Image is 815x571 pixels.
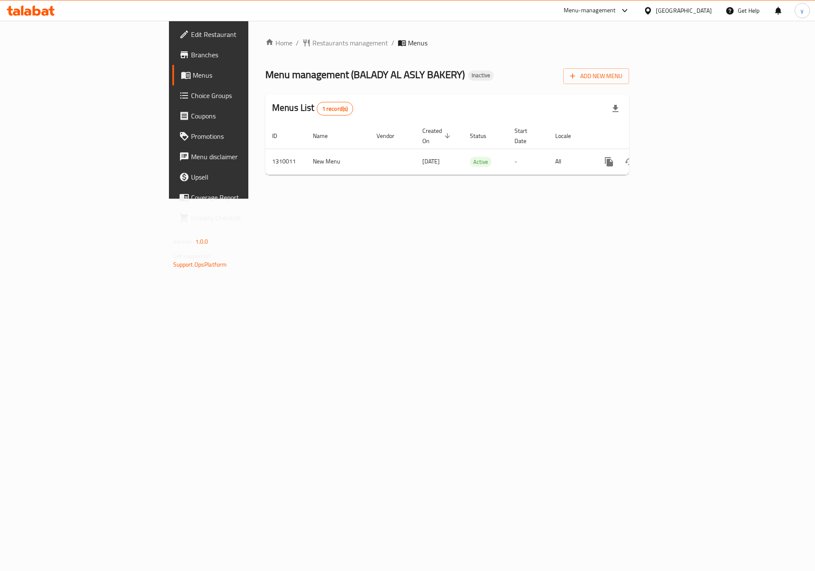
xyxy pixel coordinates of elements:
[570,71,622,82] span: Add New Menu
[555,131,582,141] span: Locale
[470,131,497,141] span: Status
[306,149,370,174] td: New Menu
[514,126,538,146] span: Start Date
[172,24,305,45] a: Edit Restaurant
[193,70,298,80] span: Menus
[265,38,629,48] nav: breadcrumb
[172,146,305,167] a: Menu disclaimer
[313,131,339,141] span: Name
[605,98,626,119] div: Export file
[272,101,353,115] h2: Menus List
[173,236,194,247] span: Version:
[377,131,405,141] span: Vendor
[563,68,629,84] button: Add New Menu
[191,213,298,223] span: Grocery Checklist
[470,157,492,167] span: Active
[272,131,288,141] span: ID
[391,38,394,48] li: /
[656,6,712,15] div: [GEOGRAPHIC_DATA]
[172,106,305,126] a: Coupons
[191,29,298,39] span: Edit Restaurant
[172,126,305,146] a: Promotions
[317,102,354,115] div: Total records count
[302,38,388,48] a: Restaurants management
[468,70,494,81] div: Inactive
[172,187,305,208] a: Coverage Report
[191,152,298,162] span: Menu disclaimer
[801,6,804,15] span: y
[312,38,388,48] span: Restaurants management
[191,111,298,121] span: Coupons
[548,149,592,174] td: All
[422,156,440,167] span: [DATE]
[408,38,427,48] span: Menus
[195,236,208,247] span: 1.0.0
[173,250,212,262] span: Get support on:
[265,65,465,84] span: Menu management ( BALADY AL ASLY BAKERY )
[191,50,298,60] span: Branches
[592,123,687,149] th: Actions
[172,167,305,187] a: Upsell
[191,172,298,182] span: Upsell
[191,90,298,101] span: Choice Groups
[172,65,305,85] a: Menus
[468,72,494,79] span: Inactive
[191,192,298,203] span: Coverage Report
[317,105,353,113] span: 1 record(s)
[172,208,305,228] a: Grocery Checklist
[508,149,548,174] td: -
[191,131,298,141] span: Promotions
[564,6,616,16] div: Menu-management
[265,123,687,175] table: enhanced table
[173,259,227,270] a: Support.OpsPlatform
[172,45,305,65] a: Branches
[619,152,640,172] button: Change Status
[172,85,305,106] a: Choice Groups
[599,152,619,172] button: more
[422,126,453,146] span: Created On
